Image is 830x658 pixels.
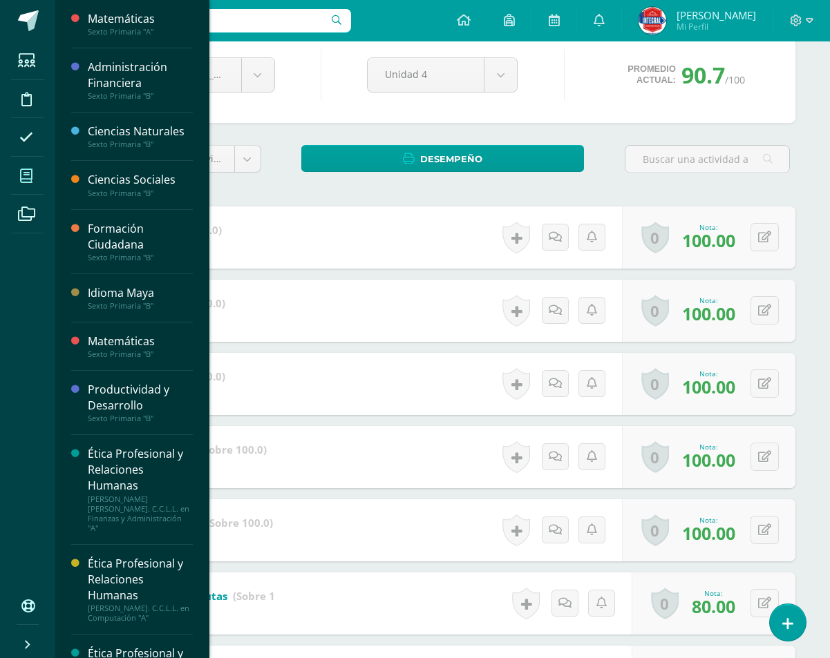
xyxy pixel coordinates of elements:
a: 0 [651,588,679,619]
a: 0 [641,514,669,546]
div: Ciencias Naturales [88,124,193,139]
div: Sexto Primaria "A" [88,27,193,37]
a: MatemáticasSexto Primaria "A" [88,11,193,37]
div: Nota: [682,442,735,452]
a: Desempeño [301,145,584,172]
a: Ciencias SocialesSexto Primaria "B" [88,172,193,197]
div: Matemáticas [88,333,193,349]
a: 0 [641,441,669,473]
input: Buscar una actividad aquí... [625,146,789,173]
div: [PERSON_NAME] [PERSON_NAME]. C.C.L.L. en Finanzas y Administración "A" [88,494,193,533]
div: Sexto Primaria "B" [88,253,193,262]
div: Formación Ciudadana [88,221,193,253]
img: 9bb1d8f5d5b793af5ad0d6107dc6c347.png [639,7,666,35]
span: Promedio actual: [628,64,676,86]
div: Ética Profesional y Relaciones Humanas [88,556,193,603]
div: Sexto Primaria "B" [88,301,193,311]
span: 80.00 [692,594,735,618]
a: 0 [641,295,669,327]
a: 0 [641,368,669,400]
a: Ciencias NaturalesSexto Primaria "B" [88,124,193,149]
span: 100.00 [682,229,735,252]
span: 100.00 [682,302,735,325]
span: Desempeño [420,146,482,172]
a: Administración FinancieraSexto Primaria "B" [88,59,193,101]
a: Ética Profesional y Relaciones Humanas[PERSON_NAME]. C.C.L.L. en Computación "A" [88,556,193,623]
a: Productividad y DesarrolloSexto Primaria "B" [88,382,193,423]
div: Nota: [682,515,735,525]
span: 90.7 [681,60,725,90]
a: Unidad 4 [368,58,517,92]
strong: (Sobre 100.0) [206,516,273,530]
div: Nota: [682,296,735,305]
div: Ciencias Sociales [88,172,193,188]
div: Ética Profesional y Relaciones Humanas [88,446,193,494]
div: Sexto Primaria "B" [88,139,193,149]
span: /100 [725,73,745,86]
a: MatemáticasSexto Primaria "B" [88,333,193,359]
span: 100.00 [682,448,735,472]
div: Matemáticas [88,11,193,27]
div: [PERSON_NAME]. C.C.L.L. en Computación "A" [88,603,193,623]
span: 100.00 [682,521,735,545]
span: Unidad 4 [385,58,466,90]
div: Sexto Primaria "B" [88,188,193,198]
div: Administración Financiera [88,59,193,91]
div: Sexto Primaria "B" [88,349,193,359]
div: Idioma Maya [88,285,193,301]
a: Idioma MayaSexto Primaria "B" [88,285,193,311]
div: Nota: [682,222,735,232]
div: Sexto Primaria "B" [88,91,193,101]
span: [PERSON_NAME] [677,8,756,22]
a: Ética Profesional y Relaciones Humanas[PERSON_NAME] [PERSON_NAME]. C.C.L.L. en Finanzas y Adminis... [88,446,193,532]
span: Mi Perfil [677,21,756,32]
div: Productividad y Desarrollo [88,382,193,414]
strong: (Sobre 100.0) [233,589,300,603]
div: Sexto Primaria "B" [88,414,193,423]
strong: (Sobre 100.0) [200,443,267,456]
div: Nota: [692,588,735,598]
div: Nota: [682,369,735,378]
a: Formación CiudadanaSexto Primaria "B" [88,221,193,262]
a: 0 [641,222,669,253]
span: 100.00 [682,375,735,398]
